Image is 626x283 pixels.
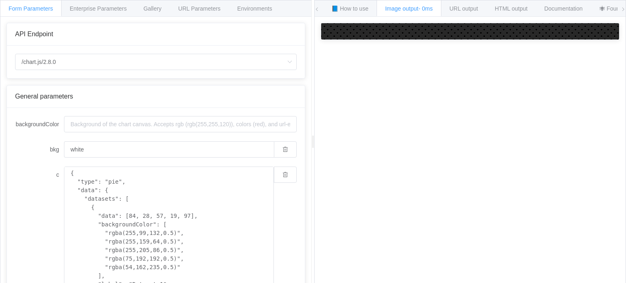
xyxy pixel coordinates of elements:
[178,5,220,12] span: URL Parameters
[15,54,297,70] input: Select
[419,5,433,12] span: - 0ms
[495,5,527,12] span: HTML output
[331,5,368,12] span: 📘 How to use
[15,167,64,183] label: c
[237,5,272,12] span: Environments
[64,141,274,158] input: Background of the chart canvas. Accepts rgb (rgb(255,255,120)), colors (red), and url-encoded hex...
[64,116,297,132] input: Background of the chart canvas. Accepts rgb (rgb(255,255,120)), colors (red), and url-encoded hex...
[15,141,64,158] label: bkg
[9,5,53,12] span: Form Parameters
[15,93,73,100] span: General parameters
[385,5,433,12] span: Image output
[15,116,64,132] label: backgroundColor
[544,5,582,12] span: Documentation
[15,31,53,37] span: API Endpoint
[450,5,478,12] span: URL output
[70,5,127,12] span: Enterprise Parameters
[143,5,161,12] span: Gallery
